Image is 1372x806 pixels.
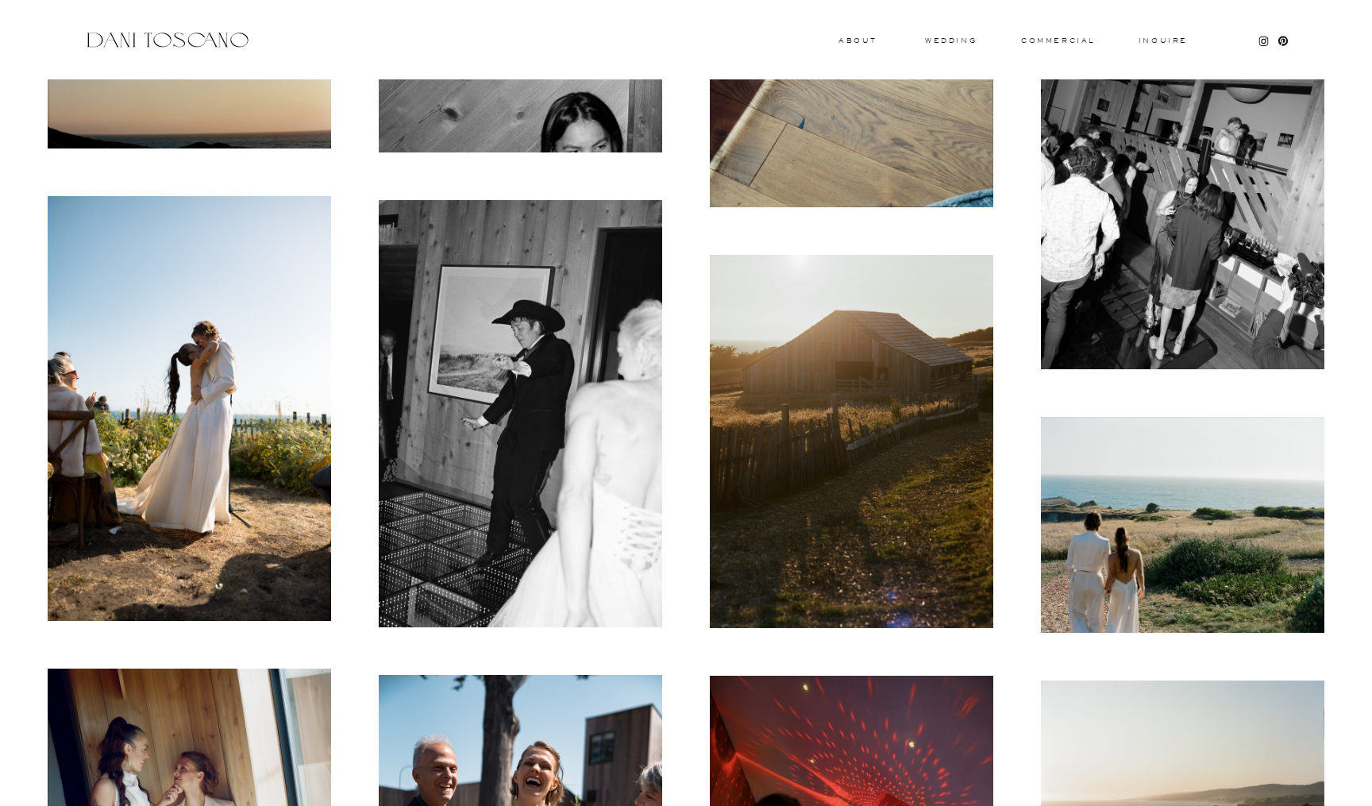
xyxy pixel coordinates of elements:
a: Inquire [1138,37,1189,45]
a: About [838,37,873,43]
a: commercial [1021,37,1094,44]
a: wedding [925,37,977,43]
